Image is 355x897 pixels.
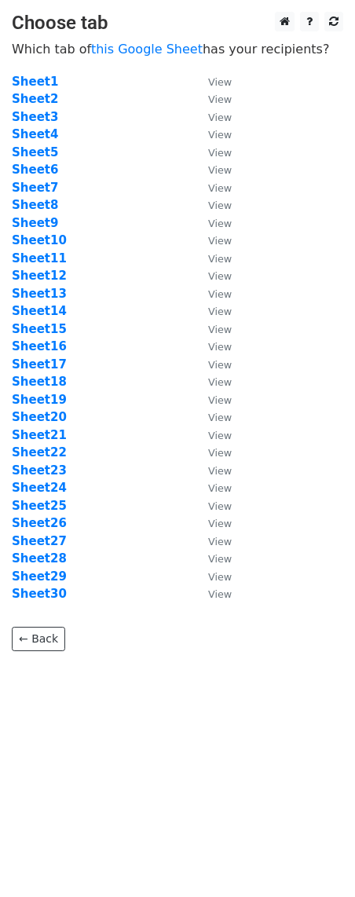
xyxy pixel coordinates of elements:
[12,12,343,35] h3: Choose tab
[192,534,232,548] a: View
[208,376,232,388] small: View
[12,534,67,548] a: Sheet27
[192,269,232,283] a: View
[192,569,232,584] a: View
[12,499,67,513] a: Sheet25
[208,518,232,529] small: View
[208,341,232,353] small: View
[12,551,67,566] a: Sheet28
[208,182,232,194] small: View
[12,163,58,177] a: Sheet6
[12,322,67,336] a: Sheet15
[12,251,67,265] a: Sheet11
[192,322,232,336] a: View
[192,75,232,89] a: View
[208,394,232,406] small: View
[208,536,232,547] small: View
[208,306,232,317] small: View
[12,145,58,159] a: Sheet5
[192,481,232,495] a: View
[12,445,67,459] a: Sheet22
[208,76,232,88] small: View
[12,92,58,106] strong: Sheet2
[12,198,58,212] a: Sheet8
[208,447,232,459] small: View
[12,304,67,318] strong: Sheet14
[208,235,232,247] small: View
[192,551,232,566] a: View
[12,233,67,247] strong: Sheet10
[192,357,232,372] a: View
[12,410,67,424] strong: Sheet20
[192,304,232,318] a: View
[12,587,67,601] a: Sheet30
[12,569,67,584] strong: Sheet29
[208,553,232,565] small: View
[12,127,58,141] a: Sheet4
[208,200,232,211] small: View
[208,500,232,512] small: View
[208,112,232,123] small: View
[208,288,232,300] small: View
[192,375,232,389] a: View
[192,145,232,159] a: View
[12,181,58,195] strong: Sheet7
[192,110,232,124] a: View
[12,375,67,389] strong: Sheet18
[192,127,232,141] a: View
[91,42,203,57] a: this Google Sheet
[208,218,232,229] small: View
[12,75,58,89] a: Sheet1
[12,110,58,124] strong: Sheet3
[12,287,67,301] strong: Sheet13
[192,251,232,265] a: View
[192,92,232,106] a: View
[192,410,232,424] a: View
[208,253,232,265] small: View
[12,393,67,407] a: Sheet19
[192,587,232,601] a: View
[192,339,232,353] a: View
[192,181,232,195] a: View
[192,516,232,530] a: View
[192,233,232,247] a: View
[192,216,232,230] a: View
[192,393,232,407] a: View
[192,163,232,177] a: View
[12,269,67,283] a: Sheet12
[208,93,232,105] small: View
[208,588,232,600] small: View
[12,428,67,442] a: Sheet21
[208,147,232,159] small: View
[208,164,232,176] small: View
[12,357,67,372] a: Sheet17
[208,412,232,423] small: View
[192,287,232,301] a: View
[208,430,232,441] small: View
[12,463,67,478] a: Sheet23
[12,516,67,530] strong: Sheet26
[208,359,232,371] small: View
[12,339,67,353] a: Sheet16
[192,428,232,442] a: View
[12,216,58,230] a: Sheet9
[192,499,232,513] a: View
